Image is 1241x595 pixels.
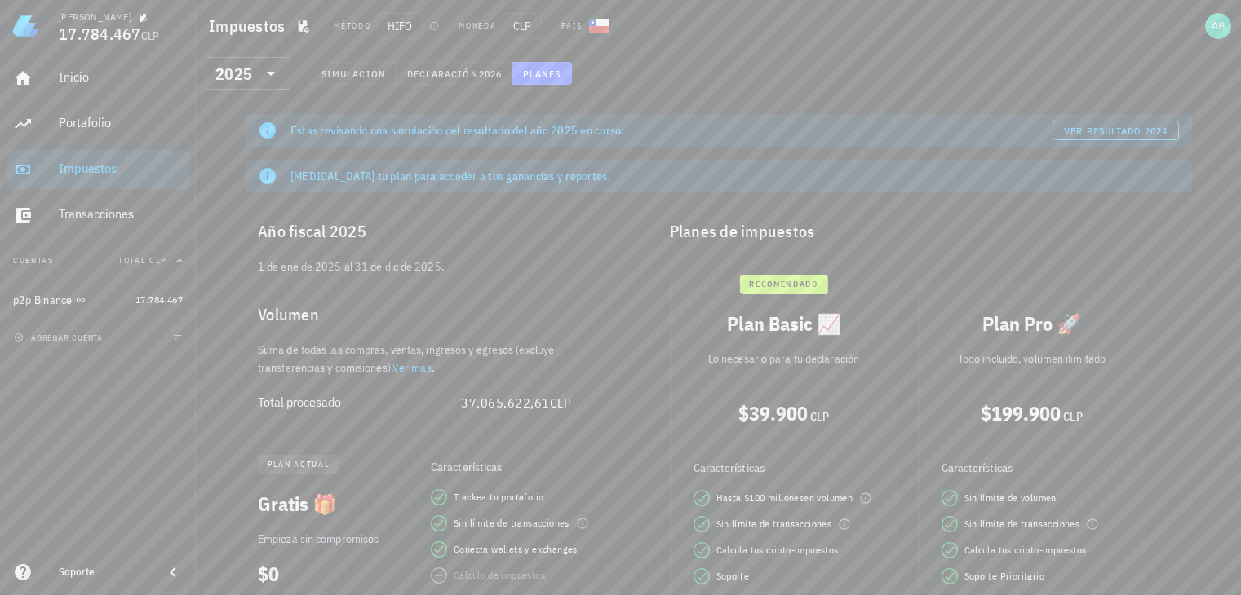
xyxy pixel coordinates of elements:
[550,394,572,411] span: CLP
[245,289,604,341] div: Volumen
[964,542,1087,558] span: Calcula tus cripto-impuestos
[268,455,330,474] span: plan actual
[397,62,512,85] button: Declaración 2026
[377,13,423,39] span: HIFO
[59,11,131,24] div: [PERSON_NAME]
[7,241,189,280] button: CuentasTotal CLP
[503,13,542,39] span: CLP
[215,66,252,82] div: 2025
[454,567,545,584] div: Cálculo de impuestos
[684,350,884,368] p: Lo necesario para tu declaración
[522,68,561,80] span: Planes
[454,541,578,558] span: Conecta wallets y exchanges
[478,68,502,80] span: 2026
[810,409,829,424] span: CLP
[290,169,611,183] span: [MEDICAL_DATA] tu plan para acceder a tus ganancias y reportes.
[561,20,583,33] div: País
[406,68,478,80] span: Declaración
[982,311,1081,337] span: Plan Pro 🚀
[964,516,1080,532] span: Sin límite de transacciones
[727,311,841,337] span: Plan Basic 📈
[716,542,839,558] span: Calcula tus cripto-impuestos
[589,16,609,36] div: CL-icon
[10,329,110,346] button: agregar cuenta
[7,104,189,143] a: Portafolio
[17,333,103,343] span: agregar cuenta
[454,489,543,505] span: Trackea tu portafolio
[13,13,39,39] img: LedgiFi
[59,23,141,45] span: 17.784.467
[7,196,189,235] a: Transacciones
[749,275,818,294] span: recomendado
[59,566,150,579] div: Soporte
[135,293,183,306] span: 17.784.467
[392,360,432,375] a: Ver más
[1063,409,1082,424] span: CLP
[716,490,853,506] span: Hasta $ en volumen
[59,115,183,130] div: Portafolio
[245,205,604,258] div: Año fiscal 2025
[738,400,808,426] span: $39.900
[310,62,397,85] button: Simulación
[7,280,189,320] a: p2p Binance 17.784.467
[964,490,1057,506] span: Sin límite de volumen
[59,206,183,222] div: Transacciones
[258,530,408,548] p: Empieza sin compromisos
[258,491,337,517] span: Gratis 🎁
[512,62,572,85] button: Planes
[245,341,604,377] div: Suma de todas las compras, ventas, ingresos y egresos (excluye transferencias y comisiones). .
[7,59,189,98] a: Inicio
[209,13,291,39] h1: Impuestos
[716,516,832,532] span: Sin límite de transacciones
[932,350,1132,368] p: Todo incluido, volumen ilimitado
[290,122,1053,139] div: Estas revisando una simulación del resultado del año 2025 en curso.
[258,561,279,587] span: $0
[981,400,1061,426] span: $199.900
[7,150,189,189] a: Impuestos
[1053,121,1179,140] button: ver resultado 2024
[454,515,570,531] span: Sin límite de transacciones
[334,20,370,33] div: Método
[657,205,1193,258] div: Planes de impuestos
[245,258,604,289] div: 1 de ene de 2025 al 31 de dic de 2025.
[13,293,73,307] div: p2p Binance
[59,161,183,176] div: Impuestos
[258,394,461,410] div: Total procesado
[716,568,750,584] span: Soporte
[1205,13,1231,39] div: avatar
[964,568,1045,584] span: Soporte Prioritario
[1063,125,1168,137] span: ver resultado 2024
[206,57,290,90] div: 2025
[118,255,166,266] span: Total CLP
[59,69,183,85] div: Inicio
[141,29,160,43] span: CLP
[461,394,550,411] span: 37.065.622,61
[459,20,496,33] div: Moneda
[749,491,804,504] span: 100 millones
[321,68,386,80] span: Simulación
